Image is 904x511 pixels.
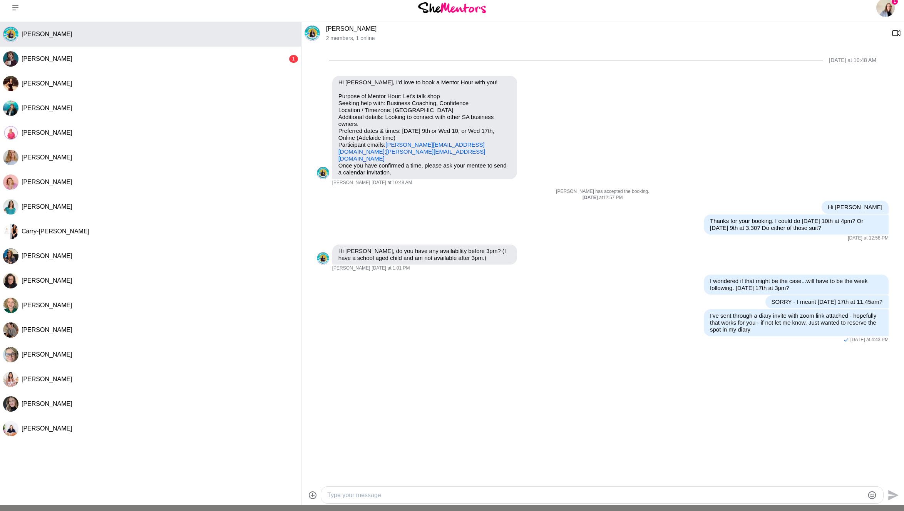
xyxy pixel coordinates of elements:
[884,486,901,504] button: Send
[22,425,72,432] span: [PERSON_NAME]
[338,248,511,261] p: Hi [PERSON_NAME], do you have any availability before 3pm? (I have a school aged child and am not...
[3,396,18,412] img: F
[372,265,410,271] time: 2025-09-03T03:31:19.695Z
[22,302,72,308] span: [PERSON_NAME]
[22,376,72,382] span: [PERSON_NAME]
[326,35,886,42] p: 2 members , 1 online
[710,312,882,333] p: I've sent through a diary invite with zoom link attached - hopefully that works for you - if not ...
[338,148,485,162] a: [PERSON_NAME][EMAIL_ADDRESS][DOMAIN_NAME]
[3,174,18,190] div: Vari McGaan
[317,252,329,265] div: Marie Fox
[317,195,889,201] div: at 12:57 PM
[772,298,882,305] p: SORRY - I meant [DATE] 17th at 11.45am?
[3,322,18,338] img: J
[3,76,18,91] img: K
[3,101,18,116] div: Emily Fogg
[3,224,18,239] div: Carry-Louise Hansell
[3,322,18,338] div: Jane Hacquoil
[3,150,18,165] img: M
[3,125,18,141] div: Sandy Hanrahan
[332,180,370,186] span: [PERSON_NAME]
[3,76,18,91] div: Kristy Eagleton
[850,337,889,343] time: 2025-09-03T07:13:22.106Z
[3,248,18,264] div: Kate Vertsonis
[22,55,72,62] span: [PERSON_NAME]
[829,57,876,64] div: [DATE] at 10:48 AM
[3,273,18,288] div: Annette Rudd
[22,228,89,235] span: Carry-[PERSON_NAME]
[305,25,320,41] div: Marie Fox
[3,372,18,387] img: E
[22,129,72,136] span: [PERSON_NAME]
[867,491,877,500] button: Emoji picker
[828,204,882,211] p: Hi [PERSON_NAME]
[3,27,18,42] img: M
[22,351,72,358] span: [PERSON_NAME]
[22,253,72,259] span: [PERSON_NAME]
[22,105,72,111] span: [PERSON_NAME]
[22,400,72,407] span: [PERSON_NAME]
[305,25,320,41] img: M
[848,235,889,241] time: 2025-09-03T03:28:35.594Z
[3,396,18,412] div: Fiona Wood
[326,25,377,32] a: [PERSON_NAME]
[338,141,485,155] a: [PERSON_NAME][EMAIL_ADDRESS][DOMAIN_NAME]
[3,298,18,313] img: S
[583,195,599,200] strong: [DATE]
[22,154,72,161] span: [PERSON_NAME]
[3,273,18,288] img: A
[3,150,18,165] div: Meg Barlogio
[317,167,329,179] img: M
[3,51,18,67] img: C
[22,31,72,37] span: [PERSON_NAME]
[3,372,18,387] div: Emily Wong
[317,189,889,195] p: [PERSON_NAME] has accepted the booking.
[3,298,18,313] div: Stephanie Sullivan
[289,55,298,63] div: 1
[710,218,882,231] p: Thanks for your booking. I could do [DATE] 10th at 4pm? Or [DATE] 9th at 3.30? Do either of those...
[3,199,18,214] img: M
[317,167,329,179] div: Marie Fox
[372,180,412,186] time: 2025-09-03T01:18:46.498Z
[710,278,882,292] p: I wondered if that might be the case...will have to be the week following. [DATE] 17th at 3pm?
[3,421,18,436] img: L
[338,93,511,162] p: Purpose of Mentor Hour: Let's talk shop Seeking help with: Business Coaching, Confidence Location...
[3,27,18,42] div: Marie Fox
[317,252,329,265] img: M
[338,162,511,176] p: Once you have confirmed a time, please ask your mentee to send a calendar invitation.
[22,179,72,185] span: [PERSON_NAME]
[338,79,511,86] p: Hi [PERSON_NAME], I'd love to book a Mentor Hour with you!
[418,2,486,13] img: She Mentors Logo
[3,125,18,141] img: S
[22,203,72,210] span: [PERSON_NAME]
[3,199,18,214] div: Michelle Hearne
[3,347,18,362] img: C
[3,51,18,67] div: Christie Flora
[3,174,18,190] img: V
[3,248,18,264] img: K
[3,101,18,116] img: E
[3,224,18,239] img: C
[22,277,72,284] span: [PERSON_NAME]
[22,80,72,87] span: [PERSON_NAME]
[3,347,18,362] div: Ceri McCutcheon
[327,491,864,500] textarea: Type your message
[332,265,370,271] span: [PERSON_NAME]
[22,327,72,333] span: [PERSON_NAME]
[3,421,18,436] div: Leanne Tran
